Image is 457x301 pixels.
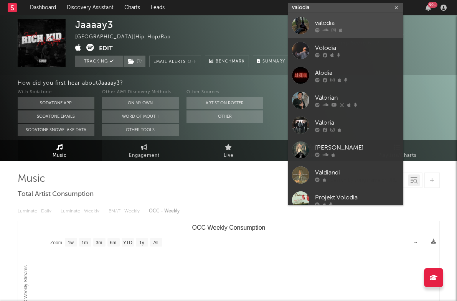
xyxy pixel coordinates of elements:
div: Projekt Volodia [315,193,399,202]
a: Valorian [288,88,403,113]
div: 99 + [428,2,437,8]
text: All [153,240,158,245]
div: [PERSON_NAME] [315,143,399,152]
a: Engagement [102,140,186,161]
a: Alodia [288,63,403,88]
div: Alodia [315,68,399,77]
div: Other Sources [186,88,263,97]
div: Valdiandi [315,168,399,177]
button: 99+ [426,5,431,11]
a: valodia [288,13,403,38]
a: Benchmark [205,56,249,67]
div: Volodia [315,43,399,53]
button: Sodatone Snowflake Data [18,124,94,136]
a: Projekt Volodia [288,188,403,212]
text: 1w [68,240,74,245]
div: Other A&R Discovery Methods [102,88,179,97]
text: → [413,240,418,245]
span: Total Artist Consumption [18,190,94,199]
span: Summary [262,59,285,64]
button: Sodatone App [18,97,94,109]
div: [GEOGRAPHIC_DATA] | Hip-Hop/Rap [75,33,180,42]
button: Word Of Mouth [102,110,179,123]
a: Volodia [288,38,403,63]
button: Summary [253,56,289,67]
span: Music [53,151,67,160]
text: Zoom [50,240,62,245]
button: Tracking [75,56,123,67]
button: Artist on Roster [186,97,263,109]
text: 1m [81,240,88,245]
button: Other Tools [102,124,179,136]
a: [PERSON_NAME] [288,138,403,163]
a: Audience [271,140,355,161]
button: Edit [99,44,113,53]
div: With Sodatone [18,88,94,97]
div: valodia [315,18,399,28]
a: Valdiandi [288,163,403,188]
button: On My Own [102,97,179,109]
div: Valoria [315,118,399,127]
a: Music [18,140,102,161]
text: 3m [96,240,102,245]
span: 8,755 Monthly Listeners [334,31,404,36]
a: Live [186,140,271,161]
span: Engagement [129,151,160,160]
text: YTD [123,240,132,245]
em: Off [188,60,197,64]
span: Benchmark [216,57,245,66]
a: Valoria [288,113,403,138]
button: Sodatone Emails [18,110,94,123]
text: 1y [139,240,144,245]
input: Search for artists [288,3,403,13]
text: 6m [110,240,116,245]
button: (1) [124,56,145,67]
div: Jaaaay3 [75,19,113,30]
text: OCC Weekly Consumption [192,224,265,231]
button: Email AlertsOff [149,56,201,67]
span: Live [224,151,234,160]
button: Other [186,110,263,123]
div: Valorian [315,93,399,102]
span: ( 1 ) [123,56,146,67]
